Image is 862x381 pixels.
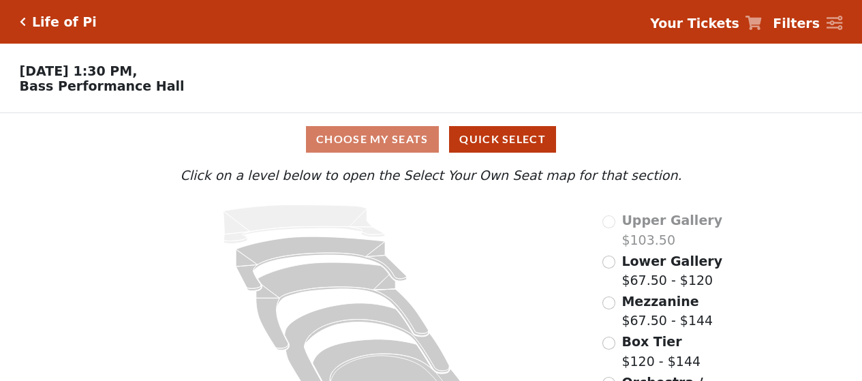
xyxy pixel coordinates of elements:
[650,16,739,31] strong: Your Tickets
[32,14,97,30] h5: Life of Pi
[621,211,722,249] label: $103.50
[449,126,556,153] button: Quick Select
[621,332,701,371] label: $120 - $144
[621,294,698,309] span: Mezzanine
[236,237,407,291] path: Lower Gallery - Seats Available: 107
[117,166,744,185] p: Click on a level below to open the Select Your Own Seat map for that section.
[224,205,385,244] path: Upper Gallery - Seats Available: 0
[773,16,820,31] strong: Filters
[621,254,722,269] span: Lower Gallery
[621,252,722,290] label: $67.50 - $120
[650,14,762,33] a: Your Tickets
[621,213,722,228] span: Upper Gallery
[773,14,842,33] a: Filters
[621,334,681,349] span: Box Tier
[621,292,713,331] label: $67.50 - $144
[20,17,26,27] a: Click here to go back to filters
